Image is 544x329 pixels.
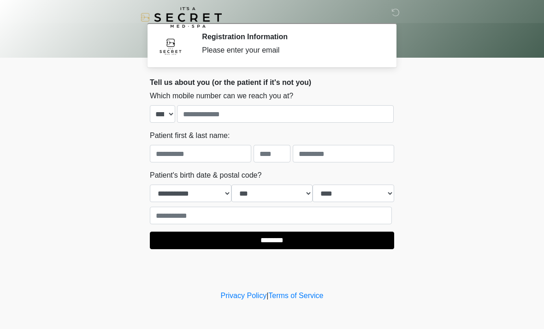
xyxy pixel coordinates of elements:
[266,292,268,299] a: |
[150,170,261,181] label: Patient's birth date & postal code?
[202,45,380,56] div: Please enter your email
[202,32,380,41] h2: Registration Information
[150,90,293,102] label: Which mobile number can we reach you at?
[157,32,184,60] img: Agent Avatar
[150,130,230,141] label: Patient first & last name:
[268,292,323,299] a: Terms of Service
[150,78,394,87] h2: Tell us about you (or the patient if it's not you)
[221,292,267,299] a: Privacy Policy
[141,7,222,28] img: It's A Secret Med Spa Logo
